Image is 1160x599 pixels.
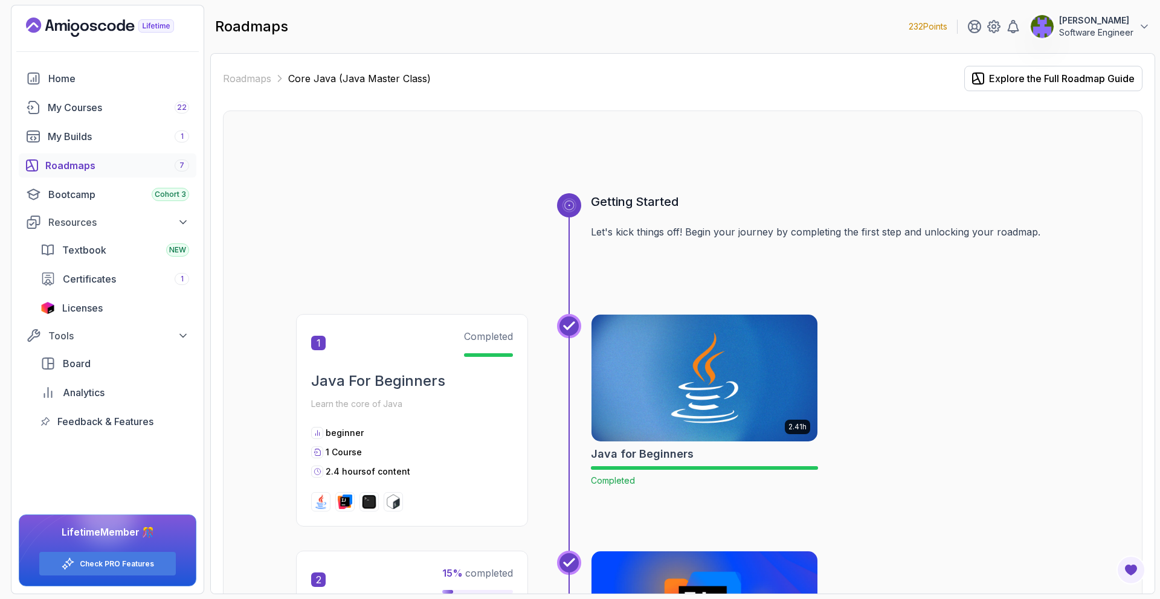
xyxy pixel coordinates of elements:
h2: Java For Beginners [311,371,513,391]
h2: roadmaps [215,17,288,36]
a: bootcamp [19,182,196,207]
img: user profile image [1031,15,1054,38]
div: Explore the Full Roadmap Guide [989,71,1135,86]
span: 15 % [442,567,463,579]
h2: Java for Beginners [591,446,694,463]
div: Roadmaps [45,158,189,173]
p: [PERSON_NAME] [1059,14,1133,27]
span: 7 [179,161,184,170]
p: Let's kick things off! Begin your journey by completing the first step and unlocking your roadmap. [591,225,1069,239]
button: Open Feedback Button [1116,556,1145,585]
span: 22 [177,103,187,112]
a: certificates [33,267,196,291]
span: Board [63,356,91,371]
p: 2.4 hours of content [326,466,410,478]
img: bash logo [386,495,401,509]
img: java logo [314,495,328,509]
span: Completed [464,330,513,342]
img: Java for Beginners card [591,315,817,441]
p: 2.41h [788,422,807,432]
a: courses [19,95,196,120]
p: Learn the core of Java [311,396,513,412]
span: Analytics [63,385,105,400]
a: Roadmaps [223,71,271,86]
span: completed [442,567,513,579]
a: Landing page [26,18,202,37]
div: Home [48,71,189,86]
a: roadmaps [19,153,196,178]
a: feedback [33,409,196,434]
span: Licenses [62,301,103,315]
p: Software Engineer [1059,27,1133,39]
span: Feedback & Features [57,414,153,429]
span: Certificates [63,272,116,286]
a: analytics [33,380,196,405]
p: beginner [326,427,364,439]
span: NEW [169,245,186,255]
span: Textbook [62,243,106,257]
span: 1 [181,132,184,141]
a: licenses [33,296,196,320]
div: Tools [48,328,189,343]
a: textbook [33,238,196,262]
img: jetbrains icon [40,302,55,314]
span: 1 [311,336,326,350]
span: Completed [591,475,635,485]
a: home [19,66,196,91]
a: board [33,351,196,376]
div: Bootcamp [48,187,189,202]
button: Check PRO Features [39,551,176,576]
span: 1 Course [326,447,362,457]
span: Cohort 3 [155,190,186,199]
button: Explore the Full Roadmap Guide [964,66,1142,91]
div: Resources [48,215,189,229]
button: Resources [19,211,196,233]
button: user profile image[PERSON_NAME]Software Engineer [1030,14,1150,39]
button: Tools [19,325,196,347]
a: Java for Beginners card2.41hJava for BeginnersCompleted [591,314,818,487]
h3: Getting Started [591,193,1069,210]
img: intellij logo [338,495,352,509]
p: 232 Points [909,21,947,33]
div: My Builds [48,129,189,144]
p: Core Java (Java Master Class) [288,71,431,86]
a: Check PRO Features [80,559,154,569]
span: 2 [311,572,326,587]
img: terminal logo [362,495,376,509]
span: 1 [181,274,184,284]
a: builds [19,124,196,149]
div: My Courses [48,100,189,115]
